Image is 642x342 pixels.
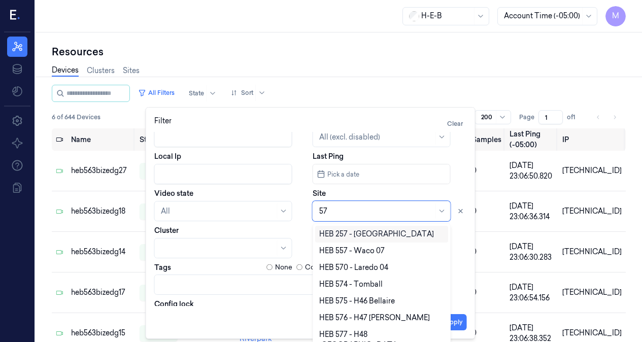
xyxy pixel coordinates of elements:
div: heb563bizedg27 [71,165,131,176]
button: Apply [441,314,467,330]
span: Pick a date [325,169,359,179]
th: Name [67,128,136,151]
div: [TECHNICAL_ID] [562,247,622,257]
span: Page [519,113,534,122]
a: Sites [123,65,140,76]
button: All Filters [134,85,179,101]
th: Last Ping (-05:00) [505,128,558,151]
div: [DATE] 23:06:36.314 [510,201,554,222]
label: Site [313,188,326,198]
label: Last Ping [313,151,344,161]
nav: pagination [591,110,622,124]
div: [TECHNICAL_ID] [562,287,622,298]
div: HEB 570 - Laredo 04 [319,262,388,273]
th: State [136,128,182,151]
div: ready [140,163,178,179]
div: HEB 575 - H46 Bellaire [319,296,395,306]
div: [TECHNICAL_ID] [562,206,622,217]
div: 0 [472,206,501,217]
div: ready [140,203,178,220]
div: Resources [52,45,626,59]
div: [DATE] 23:06:30.283 [510,242,554,263]
label: Local Ip [154,151,181,161]
label: Video state [154,188,193,198]
th: Samples [468,128,505,151]
div: ready [140,244,178,260]
th: IP [558,128,626,151]
div: 0 [472,328,501,338]
div: heb563bizedg17 [71,287,131,298]
div: [TECHNICAL_ID] [562,165,622,176]
div: heb563bizedg15 [71,328,131,338]
div: 0 [472,247,501,257]
div: [DATE] 23:06:50.820 [510,160,554,182]
label: Contains any [305,262,347,272]
a: Devices [52,65,79,77]
label: Config lock [154,299,194,309]
a: Clusters [87,65,115,76]
div: ready [140,325,178,341]
div: HEB 574 - Tomball [319,279,383,290]
span: 6 of 644 Devices [52,113,100,122]
button: Pick a date [313,164,451,184]
div: heb563bizedg14 [71,247,131,257]
div: Filter [154,116,467,132]
div: [DATE] 23:06:54.156 [510,282,554,303]
button: Clear [443,116,467,132]
div: heb563bizedg18 [71,206,131,217]
button: M [605,6,626,26]
div: HEB 257 - [GEOGRAPHIC_DATA] [319,229,434,240]
label: Cluster [154,225,179,235]
div: HEB 557 - Waco 07 [319,246,385,256]
div: ready [140,285,178,301]
div: HEB 576 - H47 [PERSON_NAME] [319,313,430,323]
label: Tags [154,264,171,271]
div: 0 [472,287,501,298]
label: None [275,262,292,272]
div: 0 [472,165,501,176]
span: of 1 [567,113,583,122]
div: [TECHNICAL_ID] [562,328,622,338]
